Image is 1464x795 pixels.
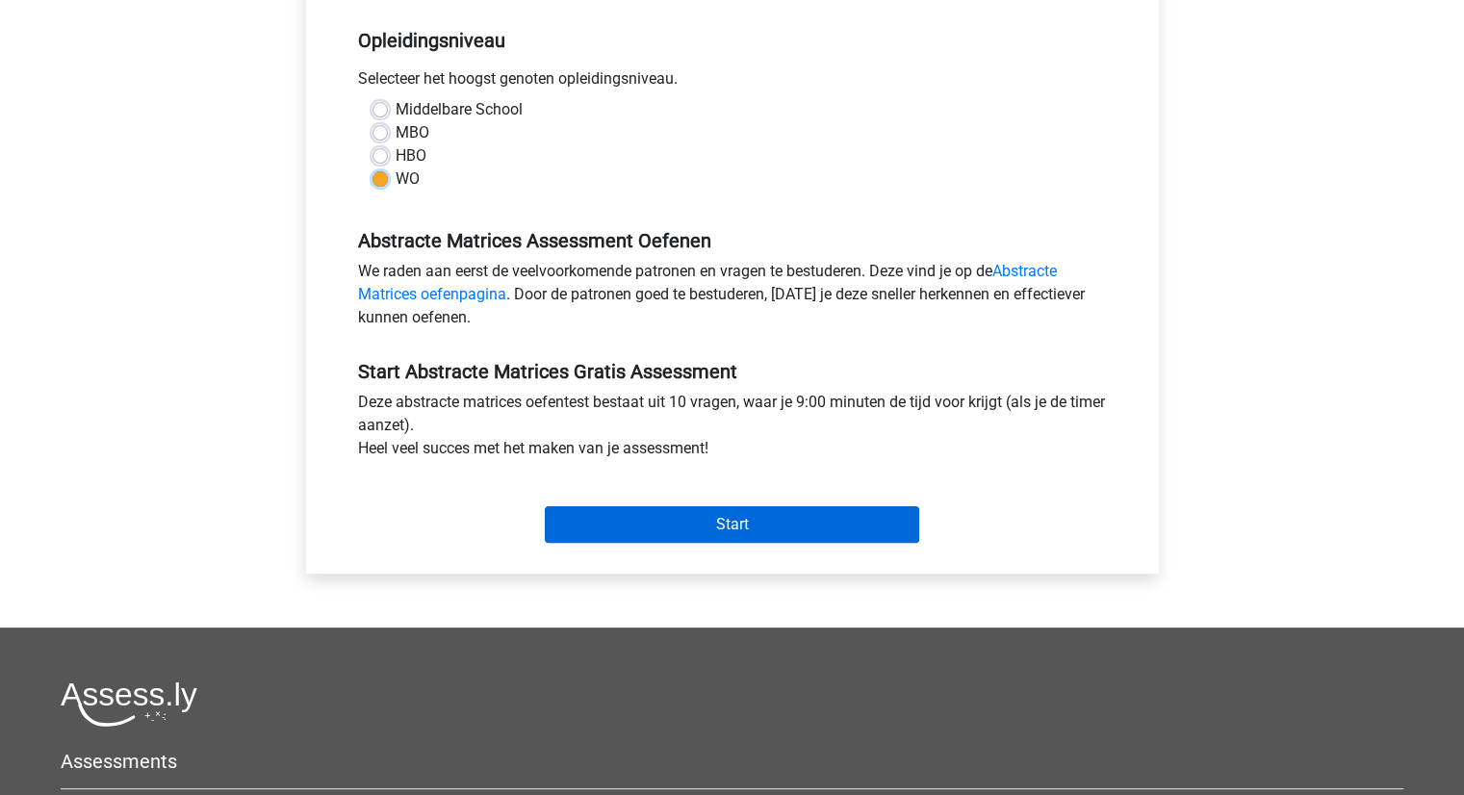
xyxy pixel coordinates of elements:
label: WO [396,167,420,191]
label: HBO [396,144,426,167]
label: MBO [396,121,429,144]
h5: Assessments [61,750,1403,773]
label: Middelbare School [396,98,523,121]
h5: Opleidingsniveau [358,21,1107,60]
h5: Abstracte Matrices Assessment Oefenen [358,229,1107,252]
input: Start [545,506,919,543]
h5: Start Abstracte Matrices Gratis Assessment [358,360,1107,383]
div: Deze abstracte matrices oefentest bestaat uit 10 vragen, waar je 9:00 minuten de tijd voor krijgt... [344,391,1121,468]
div: We raden aan eerst de veelvoorkomende patronen en vragen te bestuderen. Deze vind je op de . Door... [344,260,1121,337]
img: Assessly logo [61,681,197,727]
div: Selecteer het hoogst genoten opleidingsniveau. [344,67,1121,98]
